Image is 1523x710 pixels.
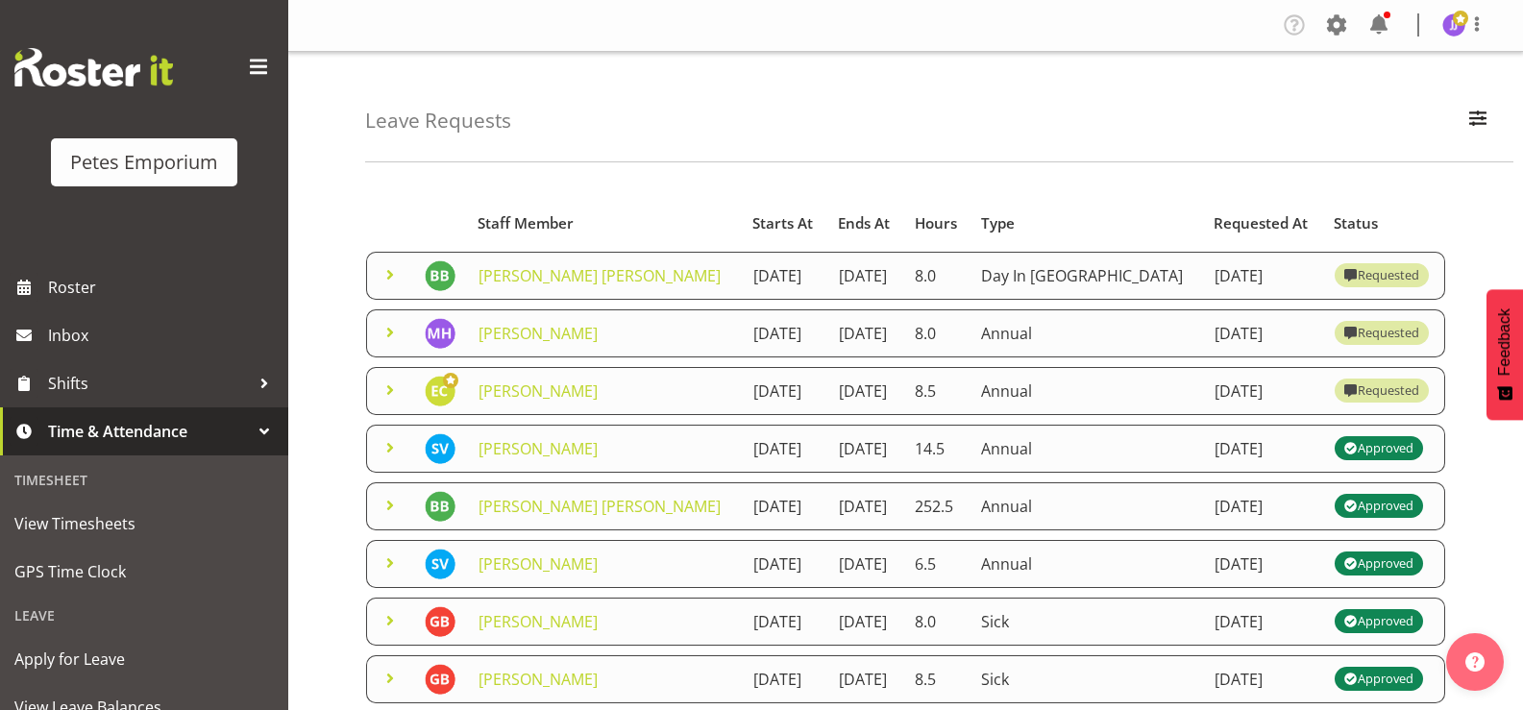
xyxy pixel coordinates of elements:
[14,509,274,538] span: View Timesheets
[903,309,970,357] td: 8.0
[1203,540,1323,588] td: [DATE]
[5,635,283,683] a: Apply for Leave
[970,540,1202,588] td: Annual
[1344,552,1413,575] div: Approved
[742,598,827,646] td: [DATE]
[827,482,904,530] td: [DATE]
[827,425,904,473] td: [DATE]
[48,369,250,398] span: Shifts
[1334,212,1378,234] span: Status
[970,655,1202,703] td: Sick
[903,252,970,300] td: 8.0
[479,611,598,632] a: [PERSON_NAME]
[970,425,1202,473] td: Annual
[742,367,827,415] td: [DATE]
[1344,610,1413,633] div: Approved
[425,606,455,637] img: gillian-byford11184.jpg
[425,318,455,349] img: mackenzie-halford4471.jpg
[970,598,1202,646] td: Sick
[827,598,904,646] td: [DATE]
[1458,100,1498,142] button: Filter Employees
[425,491,455,522] img: beena-bist9974.jpg
[70,148,218,177] div: Petes Emporium
[479,438,598,459] a: [PERSON_NAME]
[970,367,1202,415] td: Annual
[752,212,813,234] span: Starts At
[48,273,279,302] span: Roster
[14,645,274,673] span: Apply for Leave
[5,596,283,635] div: Leave
[1214,212,1308,234] span: Requested At
[1203,655,1323,703] td: [DATE]
[5,500,283,548] a: View Timesheets
[48,321,279,350] span: Inbox
[1344,379,1419,403] div: Requested
[479,380,598,402] a: [PERSON_NAME]
[827,252,904,300] td: [DATE]
[14,48,173,86] img: Rosterit website logo
[903,367,970,415] td: 8.5
[14,557,274,586] span: GPS Time Clock
[1203,252,1323,300] td: [DATE]
[827,367,904,415] td: [DATE]
[425,260,455,291] img: beena-bist9974.jpg
[1203,367,1323,415] td: [DATE]
[742,540,827,588] td: [DATE]
[1465,652,1485,672] img: help-xxl-2.png
[1203,598,1323,646] td: [DATE]
[742,309,827,357] td: [DATE]
[425,549,455,579] img: sasha-vandervalk6911.jpg
[742,655,827,703] td: [DATE]
[1203,482,1323,530] td: [DATE]
[1496,308,1513,376] span: Feedback
[425,664,455,695] img: gillian-byford11184.jpg
[1344,264,1419,287] div: Requested
[1344,322,1419,345] div: Requested
[365,110,511,132] h4: Leave Requests
[915,212,957,234] span: Hours
[970,309,1202,357] td: Annual
[827,655,904,703] td: [DATE]
[5,548,283,596] a: GPS Time Clock
[1203,425,1323,473] td: [DATE]
[479,553,598,575] a: [PERSON_NAME]
[970,482,1202,530] td: Annual
[903,655,970,703] td: 8.5
[1486,289,1523,420] button: Feedback - Show survey
[5,460,283,500] div: Timesheet
[479,265,721,286] a: [PERSON_NAME] [PERSON_NAME]
[903,598,970,646] td: 8.0
[478,212,574,234] span: Staff Member
[425,376,455,406] img: emma-croft7499.jpg
[1344,668,1413,691] div: Approved
[838,212,890,234] span: Ends At
[48,417,250,446] span: Time & Attendance
[479,323,598,344] a: [PERSON_NAME]
[903,425,970,473] td: 14.5
[1442,13,1465,37] img: janelle-jonkers702.jpg
[742,252,827,300] td: [DATE]
[970,252,1202,300] td: Day In [GEOGRAPHIC_DATA]
[425,433,455,464] img: sasha-vandervalk6911.jpg
[903,540,970,588] td: 6.5
[479,669,598,690] a: [PERSON_NAME]
[1203,309,1323,357] td: [DATE]
[742,482,827,530] td: [DATE]
[827,540,904,588] td: [DATE]
[981,212,1015,234] span: Type
[1344,437,1413,460] div: Approved
[742,425,827,473] td: [DATE]
[903,482,970,530] td: 252.5
[1344,495,1413,518] div: Approved
[827,309,904,357] td: [DATE]
[479,496,721,517] a: [PERSON_NAME] [PERSON_NAME]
